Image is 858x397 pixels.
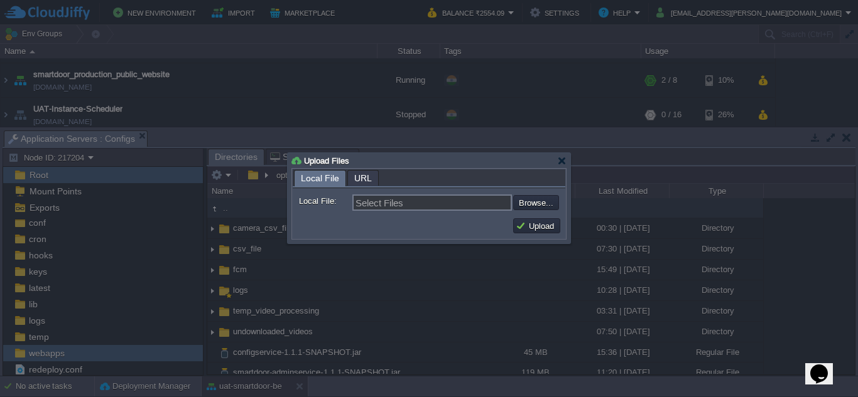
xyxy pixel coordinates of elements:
[516,220,558,231] button: Upload
[354,171,372,186] span: URL
[301,171,339,186] span: Local File
[304,156,349,166] span: Upload Files
[299,194,351,208] label: Local File:
[805,347,845,384] iframe: chat widget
